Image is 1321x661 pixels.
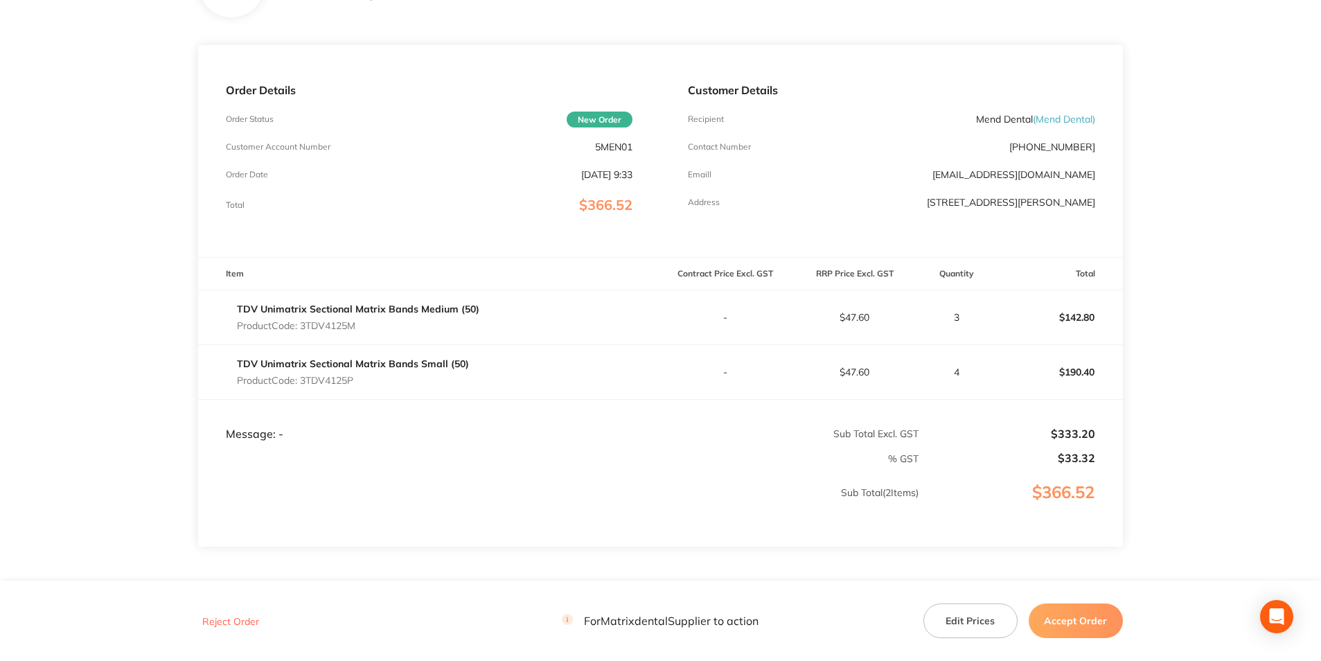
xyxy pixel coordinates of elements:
[237,303,479,315] a: TDV Unimatrix Sectional Matrix Bands Medium (50)
[226,142,330,152] p: Customer Account Number
[226,84,632,96] p: Order Details
[920,428,1095,440] p: $333.20
[993,258,1123,290] th: Total
[920,367,993,378] p: 4
[198,400,660,441] td: Message: -
[688,170,711,179] p: Emaill
[1029,603,1123,638] button: Accept Order
[688,114,724,124] p: Recipient
[199,487,919,526] p: Sub Total ( 2 Items)
[688,142,751,152] p: Contact Number
[1009,141,1095,152] p: [PHONE_NUMBER]
[790,367,919,378] p: $47.60
[1260,600,1293,633] div: Open Intercom Messenger
[579,196,632,213] span: $366.52
[688,197,720,207] p: Address
[688,84,1094,96] p: Customer Details
[198,258,660,290] th: Item
[198,615,263,628] button: Reject Order
[226,170,268,179] p: Order Date
[237,358,469,370] a: TDV Unimatrix Sectional Matrix Bands Small (50)
[562,615,759,628] p: For Matrixdental Supplier to action
[661,367,789,378] p: -
[790,312,919,323] p: $47.60
[927,197,1095,208] p: [STREET_ADDRESS][PERSON_NAME]
[226,114,274,124] p: Order Status
[994,301,1122,334] p: $142.80
[199,453,919,464] p: % GST
[1033,113,1095,125] span: ( Mend Dental )
[226,200,245,210] p: Total
[595,141,632,152] p: 5MEN01
[237,375,469,386] p: Product Code: 3TDV4125P
[920,483,1122,530] p: $366.52
[994,355,1122,389] p: $190.40
[919,258,993,290] th: Quantity
[581,169,632,180] p: [DATE] 9:33
[932,168,1095,181] a: [EMAIL_ADDRESS][DOMAIN_NAME]
[920,312,993,323] p: 3
[661,428,919,439] p: Sub Total Excl. GST
[567,112,632,127] span: New Order
[920,452,1095,464] p: $33.32
[660,258,790,290] th: Contract Price Excl. GST
[237,320,479,331] p: Product Code: 3TDV4125M
[976,114,1095,125] p: Mend Dental
[923,603,1018,638] button: Edit Prices
[661,312,789,323] p: -
[790,258,919,290] th: RRP Price Excl. GST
